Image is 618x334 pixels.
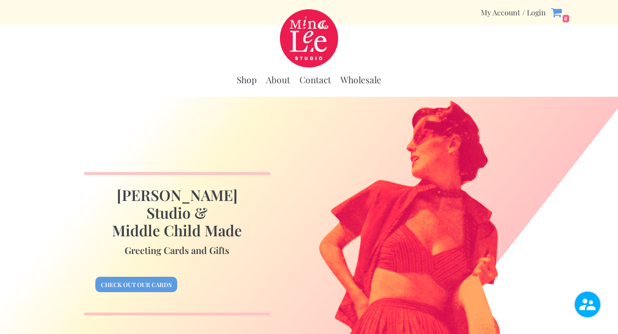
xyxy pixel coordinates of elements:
[237,69,381,90] div: Primary Menu
[481,7,546,17] a: My Account / Login
[481,7,546,17] div: Secondary Menu
[237,74,257,86] a: Shop
[95,246,259,255] h4: Greeting Cards and Gifts
[562,14,570,23] span: 0
[299,74,331,86] a: Contact
[95,277,177,292] a: Check out our cards
[266,74,290,86] a: About
[340,74,381,86] a: Wholesale
[280,9,338,67] a: Mina Lee Studio
[95,186,259,240] h1: [PERSON_NAME] Studio & Middle Child Made
[551,7,570,18] a: 0
[575,292,600,317] img: user.png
